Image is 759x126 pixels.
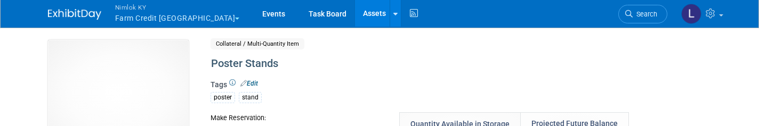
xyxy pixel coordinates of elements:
[211,38,304,49] span: Collateral / Multi-Quantity Item
[115,2,240,13] span: Nimlok KY
[48,9,101,20] img: ExhibitDay
[618,5,667,23] a: Search
[211,79,648,110] div: Tags
[207,54,648,73] div: Poster Stands
[633,10,657,18] span: Search
[681,4,701,24] img: Luc Schaefer
[211,112,383,123] div: Make Reservation:
[239,92,262,103] div: stand
[240,80,258,87] a: Edit
[211,92,235,103] div: poster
